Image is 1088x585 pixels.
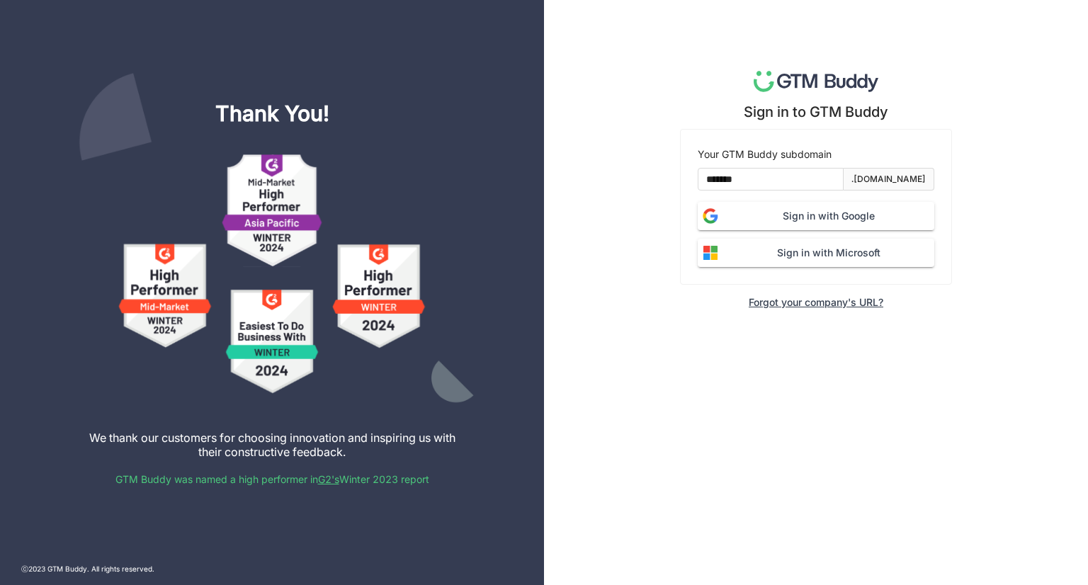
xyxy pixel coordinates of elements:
button: Sign in with Google [698,202,934,230]
div: Forgot your company's URL? [749,296,883,308]
img: google_logo.png [698,203,723,229]
button: Sign in with Microsoft [698,239,934,267]
span: Sign in with Google [723,208,934,224]
div: .[DOMAIN_NAME] [851,173,926,186]
img: microsoft.svg [698,240,723,266]
div: Your GTM Buddy subdomain [698,147,934,162]
div: Sign in to GTM Buddy [744,103,888,120]
img: logo [754,71,879,92]
span: Sign in with Microsoft [723,245,934,261]
a: G2's [318,473,339,485]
